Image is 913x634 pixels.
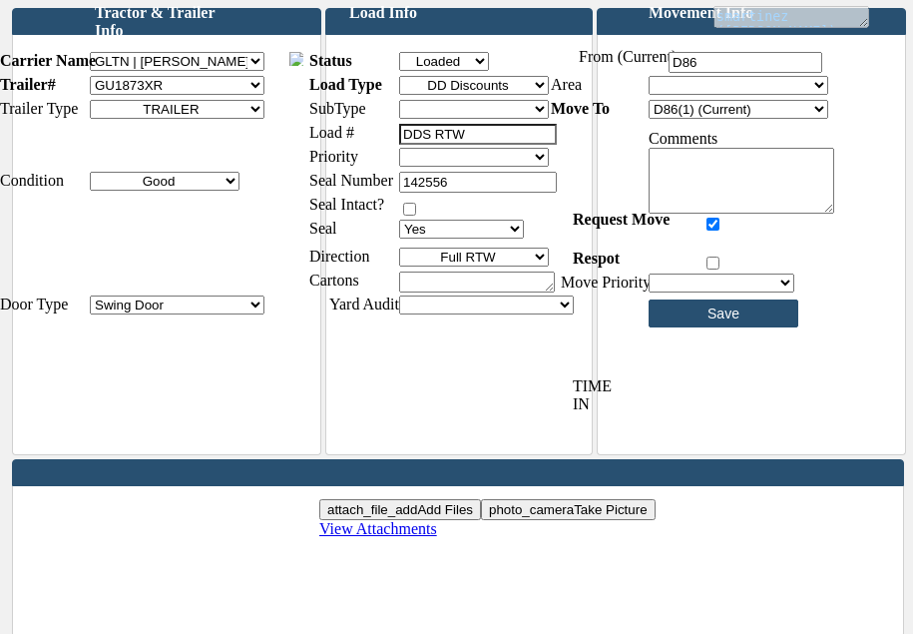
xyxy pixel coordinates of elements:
a: View Attachments [319,520,437,537]
span: Area [551,76,582,94]
span: Move To [551,100,610,118]
span: Load Type [309,76,382,94]
input: Save [649,300,798,327]
span: Yard Audit [329,296,399,314]
span: Seal Number [309,172,393,190]
span: Priority [309,148,358,166]
span: Status [309,52,352,70]
span: From (Current) [579,48,677,66]
span: photo_camera [489,502,574,517]
span: Seal Intact? [309,196,384,214]
span: Tractor & Trailer Info [95,4,220,40]
span: Request Move [573,211,697,229]
span: attach_file_add [327,502,417,517]
span: Load # [309,124,354,142]
textarea: smartinez ([PERSON_NAME]) [713,6,869,28]
span: Move Priority [561,274,651,292]
span: Movement Info [649,4,753,22]
span: SubType [309,100,366,118]
button: attach_file_addAdd Files [319,499,481,520]
span: Load Info [349,4,417,22]
span: Cartons [309,272,359,290]
span: Seal [309,220,337,238]
button: photo_cameraTake Picture [481,499,656,520]
span: Comments [649,130,717,148]
span: Respot [573,250,697,268]
img: Edit [289,52,303,66]
span: TIME IN [573,377,628,413]
span: Direction [309,248,369,266]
